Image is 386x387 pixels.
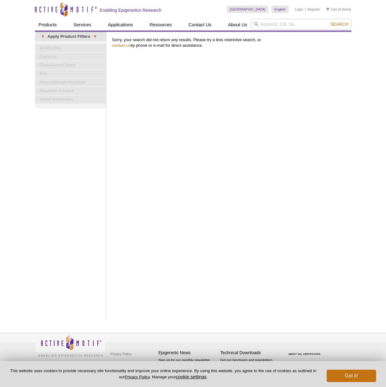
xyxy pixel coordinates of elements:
[224,19,251,31] a: About Us
[295,7,303,11] a: Login
[288,353,320,355] a: ABOUT SSL CERTIFICATES
[329,21,350,27] button: Search
[159,358,217,379] p: Sign up for our monthly newsletter highlighting recent publications in the field of epigenetics.
[100,7,162,13] h2: Enabling Epigenetics Research
[35,19,61,31] a: Products
[109,359,142,368] a: Terms & Conditions
[251,19,351,29] input: Keyword, Cat. No.
[271,6,289,13] a: English
[176,374,206,379] button: cookie settings
[112,43,131,48] a: contact us
[159,350,217,355] h4: Epigenetic News
[109,349,133,359] a: Privacy Policy
[125,375,150,379] a: Privacy Policy
[326,7,337,11] a: Cart
[112,37,348,48] p: Sorry, your search did not return any results. Please try a less restrictive search, or by phone ...
[227,6,269,13] a: [GEOGRAPHIC_DATA]
[35,79,106,87] a: Recombinant Proteins
[104,19,137,31] a: Applications
[146,19,176,31] a: Resources
[90,34,100,39] span: ▾
[35,96,106,104] a: Small Molecules
[282,344,329,358] table: Click to Verify - This site chose Symantec SSL for secure e-commerce and confidential communicati...
[220,358,279,373] p: Get our brochures and newsletters, or request them by mail.
[308,7,320,11] a: Register
[35,61,106,69] a: Fluorescent Dyes
[330,22,348,27] span: Search
[326,7,329,11] img: Your Cart
[35,333,106,358] img: Active Motif,
[35,87,106,95] a: Reporter Assays
[10,368,316,380] p: This website uses cookies to provide necessary site functionality and improve your online experie...
[35,53,106,61] a: Extracts
[305,6,306,13] li: |
[35,70,106,78] a: Kits
[35,32,106,41] a: ▾Apply Product Filters▾
[35,44,106,52] a: Antibodies
[70,19,95,31] a: Services
[38,34,48,39] span: ▾
[185,19,215,31] a: Contact Us
[327,370,376,382] button: Got it!
[220,350,279,355] h4: Technical Downloads
[326,6,351,13] li: (0 items)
